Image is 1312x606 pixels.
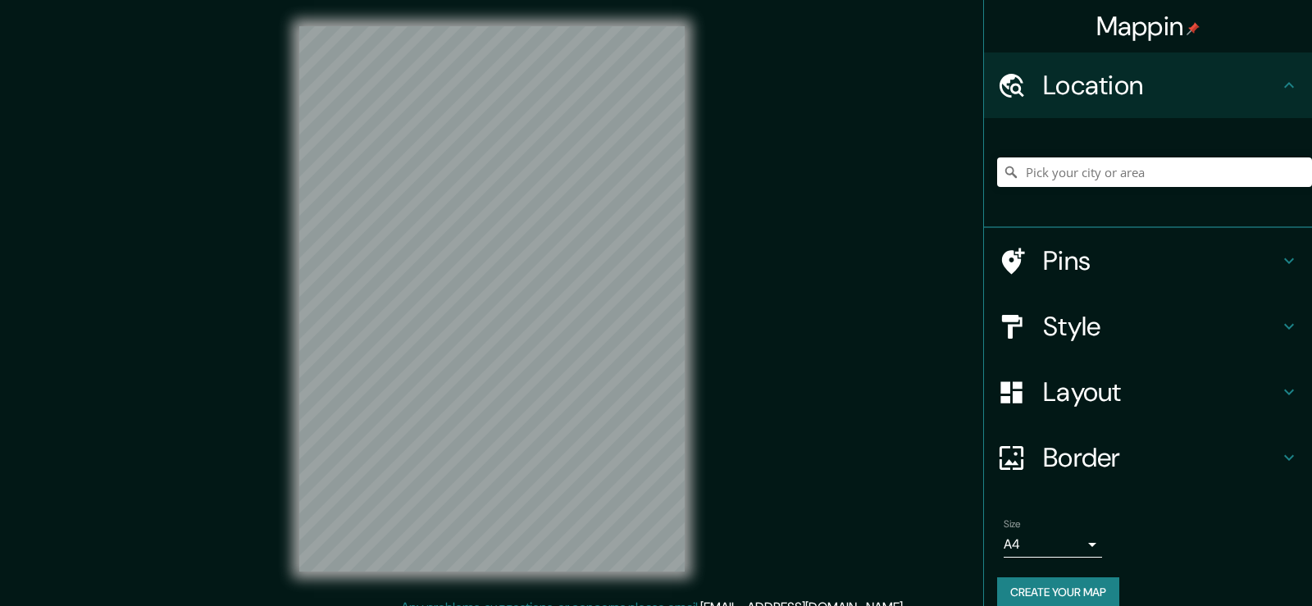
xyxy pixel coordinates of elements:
h4: Border [1043,441,1279,474]
label: Size [1004,517,1021,531]
input: Pick your city or area [997,157,1312,187]
div: Border [984,425,1312,490]
h4: Pins [1043,244,1279,277]
div: Pins [984,228,1312,294]
div: A4 [1004,531,1102,558]
div: Location [984,52,1312,118]
img: pin-icon.png [1187,22,1200,35]
h4: Mappin [1096,10,1200,43]
h4: Style [1043,310,1279,343]
h4: Location [1043,69,1279,102]
canvas: Map [299,26,685,572]
h4: Layout [1043,376,1279,408]
div: Layout [984,359,1312,425]
div: Style [984,294,1312,359]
